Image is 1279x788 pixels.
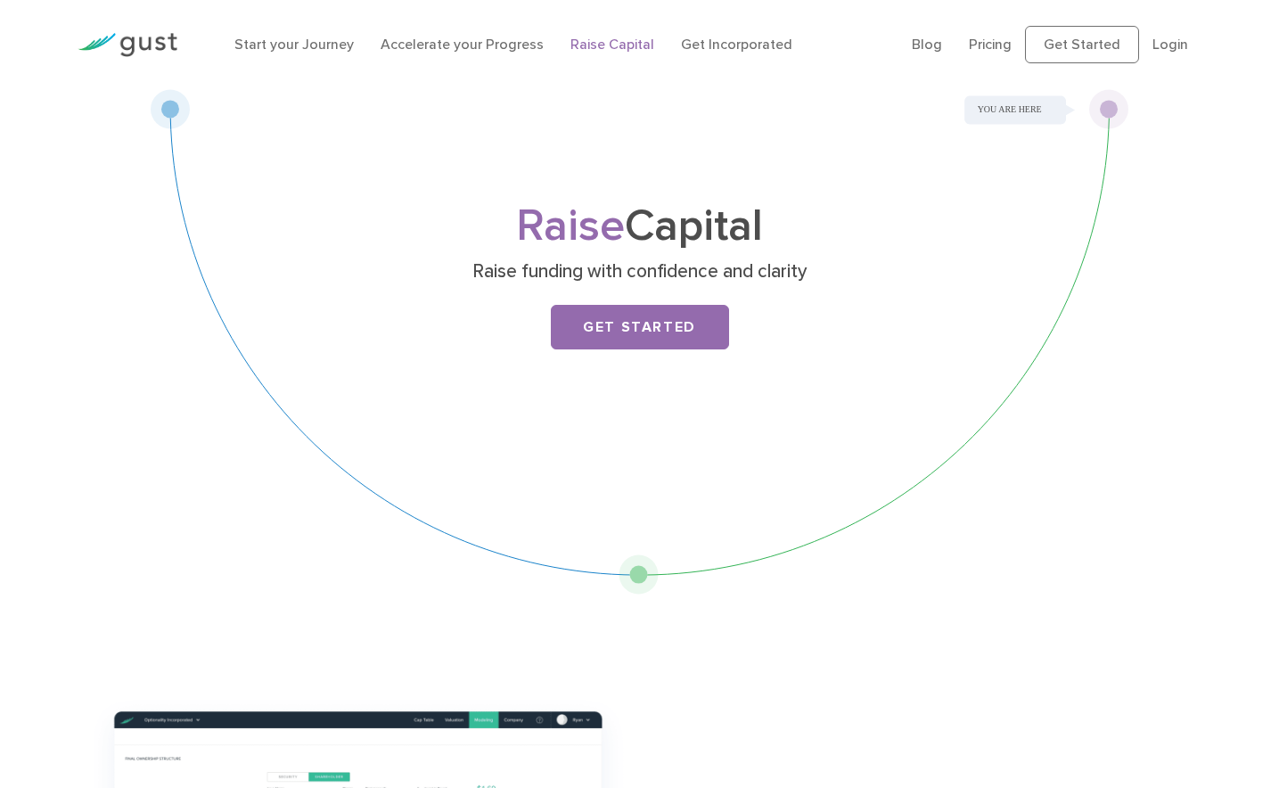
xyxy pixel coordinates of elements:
h1: Capital [288,206,992,247]
a: Get Started [551,305,729,349]
a: Get Incorporated [681,36,792,53]
a: Login [1152,36,1188,53]
a: Start your Journey [234,36,354,53]
img: Gust Logo [78,33,177,57]
a: Blog [912,36,942,53]
a: Raise Capital [570,36,654,53]
p: Raise funding with confidence and clarity [294,259,985,284]
a: Accelerate your Progress [381,36,544,53]
a: Get Started [1025,26,1139,63]
span: Raise [516,200,625,252]
a: Pricing [969,36,1012,53]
